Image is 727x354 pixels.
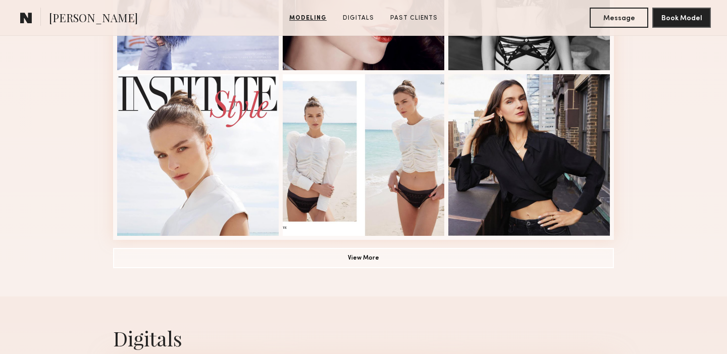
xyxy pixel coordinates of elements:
div: Digitals [113,325,614,351]
button: View More [113,248,614,268]
a: Digitals [339,14,378,23]
a: Past Clients [386,14,442,23]
a: Book Model [652,13,711,22]
span: [PERSON_NAME] [49,10,138,28]
button: Book Model [652,8,711,28]
button: Message [590,8,648,28]
a: Modeling [285,14,331,23]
